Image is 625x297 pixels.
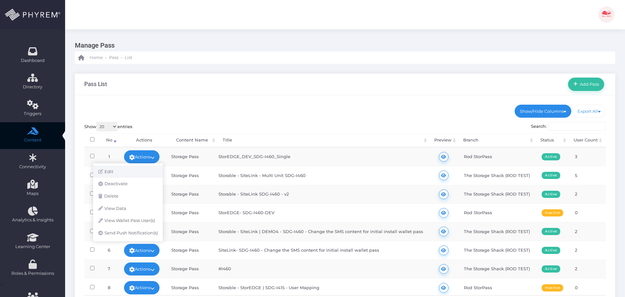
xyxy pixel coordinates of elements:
a: Export All [573,105,606,118]
td: Storable - StorEDGE | SDG-I415 - User Mapping [213,278,429,297]
td: 3 [569,147,605,166]
td: Storage Pass [165,222,213,241]
a: Home [78,52,103,64]
a: Add Pass [568,78,604,91]
a: Send Push Notification(s) [93,227,163,239]
td: Storage Pass [165,147,213,166]
span: Maps [27,190,38,197]
h3: Manage Pass [75,39,610,52]
th: Title: activate to sort column ascending [217,133,428,147]
span: Connectivity [4,164,61,170]
a: Actions [124,150,160,163]
select: Showentries [96,122,118,131]
td: Storage Pass [165,260,213,278]
td: The Storage Shack (ROD TEST) [458,260,536,278]
td: 8 [100,278,118,297]
a: Pass [109,52,118,64]
label: Show entries [84,122,132,131]
a: Delete [93,190,163,202]
a: List [125,52,132,64]
li: - [120,54,123,61]
label: Search: [531,122,606,131]
td: The Storage Shack (ROD TEST) [458,185,536,203]
td: 7 [100,260,118,278]
span: Active [542,265,560,273]
td: The Storage Shack (ROD TEST) [458,166,536,185]
th: Content Name: activate to sort column ascending [170,133,217,147]
span: Content [4,137,61,143]
td: 2 [569,260,605,278]
td: StorEDGE- SDG-I460-DEV [213,203,429,222]
td: Storable - SiteLink - Multi Unit SDG-I460 [213,166,429,185]
td: 2 [569,222,605,241]
a: Actions [124,281,160,294]
h3: Pass List [84,81,107,87]
td: 2 [569,241,605,260]
a: View Data [93,202,163,215]
td: Storable - SiteLink | DEMO4 - SDG-I460 - Change the SMS content for initial install wallet pass [213,222,429,241]
td: Rod StorPass [458,203,536,222]
td: 1 [100,147,118,166]
a: Actions [124,262,160,275]
td: Storage Pass [165,185,213,203]
li: - [104,54,108,61]
td: Rod StorPass [458,278,536,297]
th: Actions [118,133,170,147]
td: 0 [569,278,605,297]
td: The Storage Shack (ROD TEST) [458,222,536,241]
span: Inactive [542,209,563,216]
td: Storage Pass [165,241,213,260]
td: Storage Pass [165,166,213,185]
th: Status: activate to sort column ascending [535,133,568,147]
span: Inactive [542,284,563,291]
span: Active [542,228,560,235]
td: Storage Pass [165,203,213,222]
td: SiteLink- SDG-I460 - Change the SMS content for initial install wallet pass [213,241,429,260]
span: Triggers [4,111,61,117]
td: Storage Pass [165,278,213,297]
span: Pass [109,54,118,61]
span: Learning Center [4,244,61,250]
th: User Count: activate to sort column ascending [568,133,604,147]
span: Analytics & Insights [4,217,61,223]
td: Storable - SiteLink SDG-I460 - v2 [213,185,429,203]
td: #I460 [213,260,429,278]
span: Home [90,54,103,61]
span: Dashboard [21,57,45,64]
th: No: activate to sort column ascending [100,133,118,147]
span: Active [542,191,560,198]
span: Roles & Permissions [4,270,61,277]
span: List [125,54,132,61]
input: Search: [549,122,606,131]
td: The Storage Shack (ROD TEST) [458,241,536,260]
a: Show/Hide Columns [515,105,571,118]
td: Rod StorPass [458,147,536,166]
td: 2 [569,185,605,203]
td: StorEDGE_DEV_SDG-I460_Single [213,147,429,166]
span: Active [542,153,560,160]
td: 6 [100,241,118,260]
a: View Wallet Pass User(s) [93,215,163,227]
a: Actions [124,244,160,257]
th: Branch: activate to sort column ascending [457,133,535,147]
td: 5 [569,166,605,185]
a: Edit [93,166,163,178]
a: Deactivate [93,178,163,190]
span: Active [542,172,560,179]
td: 0 [569,203,605,222]
span: Add Pass [578,82,599,87]
th: Preview: activate to sort column ascending [428,133,457,147]
span: Active [542,247,560,254]
span: Directory [4,84,61,90]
